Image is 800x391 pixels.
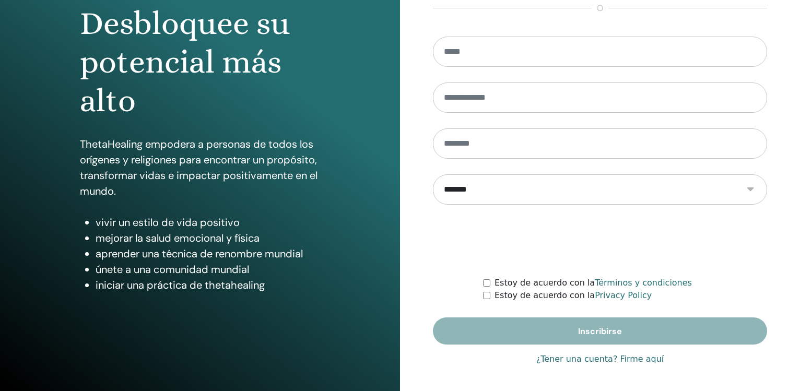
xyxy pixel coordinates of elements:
[595,278,692,288] a: Términos y condiciones
[495,289,652,302] label: Estoy de acuerdo con la
[80,4,321,121] h1: Desbloquee su potencial más alto
[495,277,692,289] label: Estoy de acuerdo con la
[536,353,664,365] a: ¿Tener una cuenta? Firme aquí
[96,230,321,246] li: mejorar la salud emocional y física
[96,215,321,230] li: vivir un estilo de vida positivo
[96,246,321,262] li: aprender una técnica de renombre mundial
[96,277,321,293] li: iniciar una práctica de thetahealing
[592,2,608,15] span: o
[80,136,321,199] p: ThetaHealing empodera a personas de todos los orígenes y religiones para encontrar un propósito, ...
[595,290,652,300] a: Privacy Policy
[521,220,679,261] iframe: reCAPTCHA
[96,262,321,277] li: únete a una comunidad mundial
